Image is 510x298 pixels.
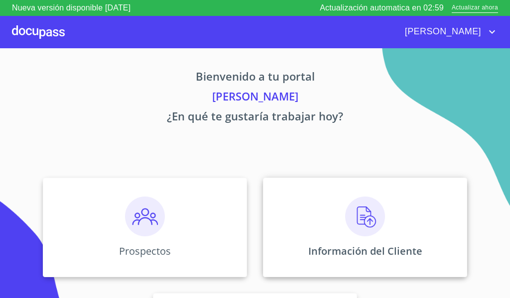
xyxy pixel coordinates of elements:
p: [PERSON_NAME] [12,88,498,108]
p: Prospectos [119,244,171,258]
p: Nueva versión disponible [DATE] [12,2,130,14]
img: prospectos.png [125,197,165,236]
p: Información del Cliente [308,244,422,258]
p: Actualización automatica en 02:59 [320,2,444,14]
p: ¿En qué te gustaría trabajar hoy? [12,108,498,128]
span: Actualizar ahora [452,3,498,13]
img: carga.png [345,197,385,236]
button: account of current user [397,24,498,40]
p: Bienvenido a tu portal [12,68,498,88]
span: [PERSON_NAME] [397,24,486,40]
